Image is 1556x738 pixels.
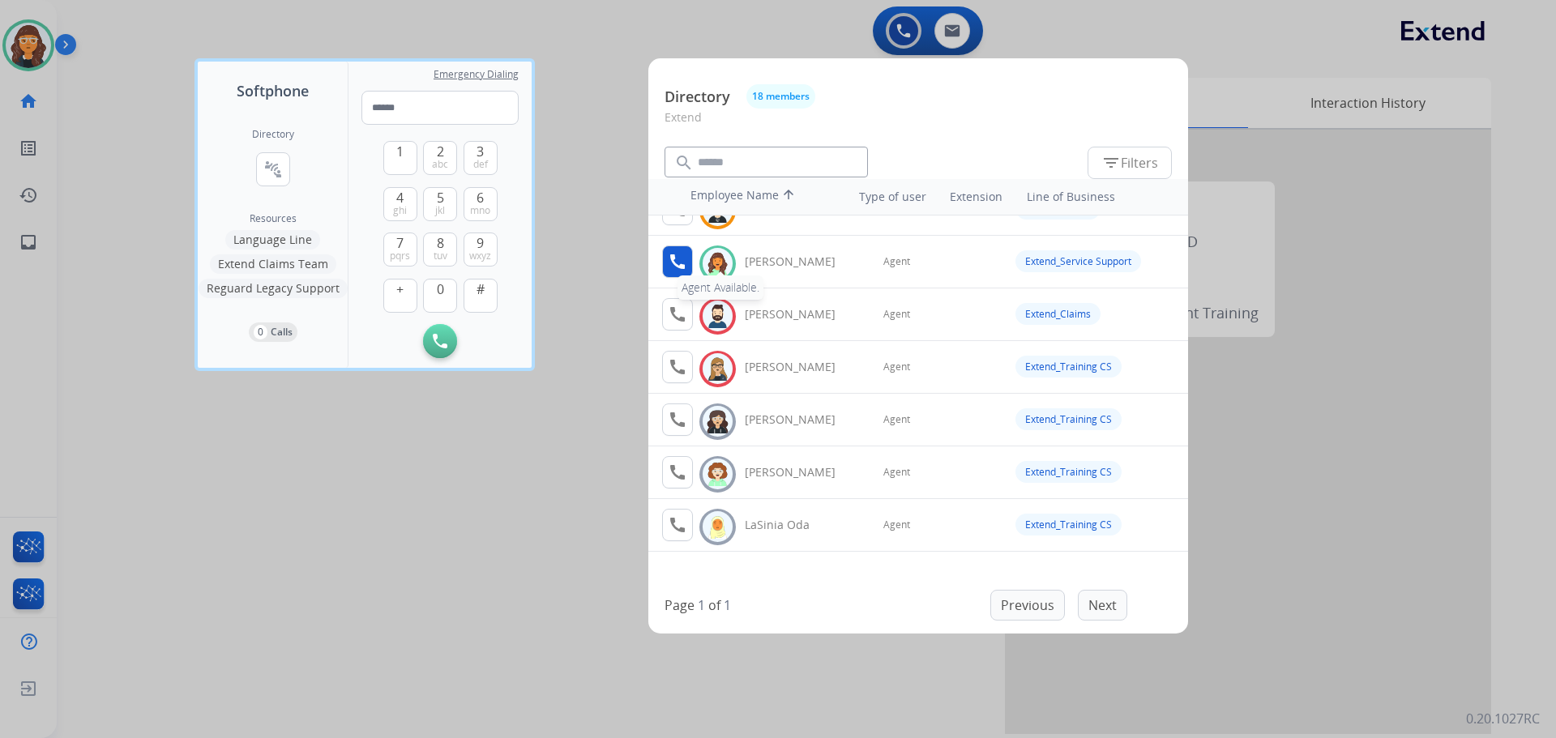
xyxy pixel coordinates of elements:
[396,188,404,207] span: 4
[469,250,491,262] span: wxyz
[396,279,404,299] span: +
[470,204,490,217] span: mno
[1015,408,1122,430] div: Extend_Training CS
[473,158,488,171] span: def
[883,308,910,321] span: Agent
[779,187,798,207] mat-icon: arrow_upward
[1015,461,1122,483] div: Extend_Training CS
[674,153,694,173] mat-icon: search
[1015,303,1101,325] div: Extend_Claims
[210,254,336,274] button: Extend Claims Team
[250,212,297,225] span: Resources
[383,187,417,221] button: 4ghi
[745,359,853,375] div: [PERSON_NAME]
[745,517,853,533] div: LaSinia Oda
[263,160,283,179] mat-icon: connect_without_contact
[423,279,457,313] button: 0
[225,230,320,250] button: Language Line
[745,306,853,322] div: [PERSON_NAME]
[836,181,934,213] th: Type of user
[477,279,485,299] span: #
[390,250,410,262] span: pqrs
[237,79,309,102] span: Softphone
[883,518,910,531] span: Agent
[1019,181,1180,213] th: Line of Business
[437,142,444,161] span: 2
[254,325,267,339] p: 0
[668,252,687,271] mat-icon: call
[1101,153,1121,173] mat-icon: filter_list
[433,334,447,348] img: call-button
[437,279,444,299] span: 0
[665,109,1172,139] p: Extend
[396,233,404,253] span: 7
[464,141,498,175] button: 3def
[668,357,687,377] mat-icon: call
[434,250,447,262] span: tuv
[464,187,498,221] button: 6mno
[745,412,853,428] div: [PERSON_NAME]
[271,325,293,339] p: Calls
[1015,250,1141,272] div: Extend_Service Support
[464,279,498,313] button: #
[383,141,417,175] button: 1
[249,322,297,342] button: 0Calls
[708,595,720,615] p: of
[464,232,498,267] button: 9wxyz
[252,128,294,141] h2: Directory
[746,84,815,109] button: 18 members
[706,409,729,434] img: avatar
[393,204,407,217] span: ghi
[706,514,729,540] img: avatar
[432,158,448,171] span: abc
[668,463,687,482] mat-icon: call
[1015,356,1122,378] div: Extend_Training CS
[199,279,348,298] button: Reguard Legacy Support
[678,275,763,300] div: Agent Available.
[706,304,729,329] img: avatar
[1466,709,1540,728] p: 0.20.1027RC
[383,279,417,313] button: +
[1088,147,1172,179] button: Filters
[477,142,484,161] span: 3
[706,251,729,276] img: avatar
[662,245,693,278] button: Agent Available.
[682,179,828,215] th: Employee Name
[668,410,687,429] mat-icon: call
[477,233,484,253] span: 9
[745,254,853,270] div: [PERSON_NAME]
[883,360,910,373] span: Agent
[423,141,457,175] button: 2abc
[437,188,444,207] span: 5
[883,466,910,479] span: Agent
[435,204,445,217] span: jkl
[706,356,729,382] img: avatar
[745,464,853,480] div: [PERSON_NAME]
[423,187,457,221] button: 5jkl
[437,233,444,253] span: 8
[383,232,417,267] button: 7pqrs
[1101,153,1158,173] span: Filters
[883,255,910,268] span: Agent
[883,413,910,426] span: Agent
[942,181,1011,213] th: Extension
[1015,514,1122,535] div: Extend_Training CS
[477,188,484,207] span: 6
[665,86,730,108] p: Directory
[668,305,687,324] mat-icon: call
[423,232,457,267] button: 8tuv
[665,595,695,615] p: Page
[706,462,729,487] img: avatar
[396,142,404,161] span: 1
[668,515,687,535] mat-icon: call
[434,68,519,81] span: Emergency Dialing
